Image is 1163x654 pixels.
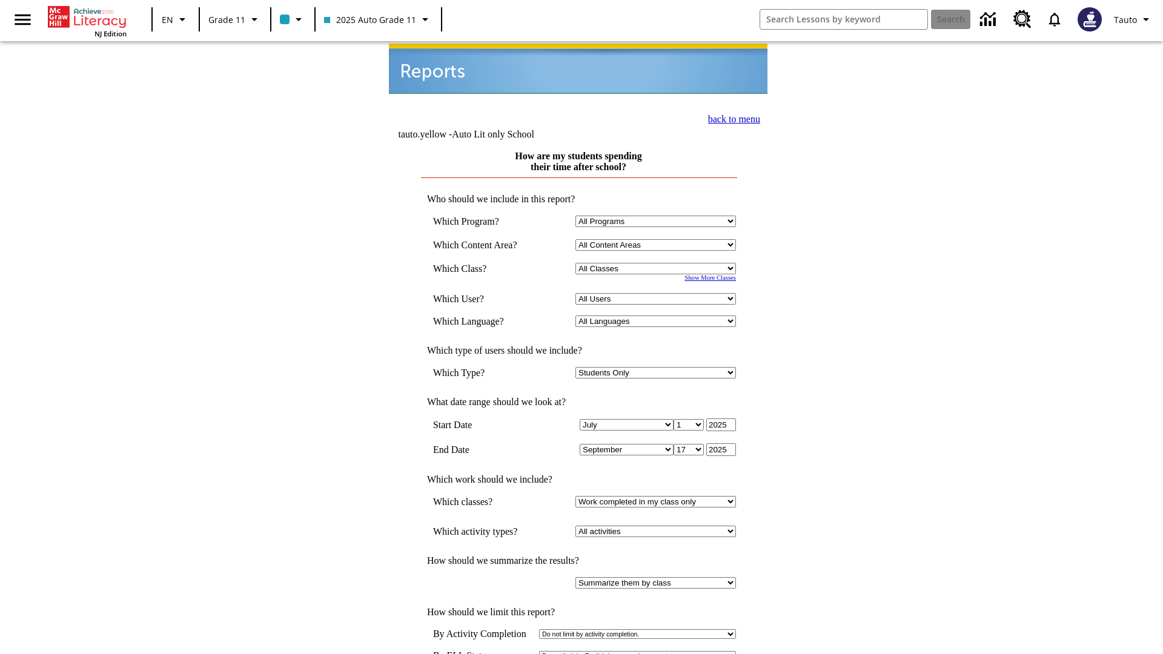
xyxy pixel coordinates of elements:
td: Which Program? [433,216,535,227]
span: Tauto [1114,13,1137,26]
button: Grade: Grade 11, Select a grade [204,8,267,30]
span: 2025 Auto Grade 11 [324,13,416,26]
td: Which classes? [433,496,535,507]
nobr: Which Content Area? [433,240,517,250]
button: Class: 2025 Auto Grade 11, Select your class [319,8,437,30]
td: Which work should we include? [421,474,736,485]
div: Home [48,4,127,38]
span: EN [162,13,173,26]
span: Grade 11 [208,13,245,26]
a: Notifications [1039,4,1070,35]
a: Show More Classes [684,274,736,281]
button: Open side menu [5,2,41,38]
a: Resource Center, Will open in new tab [1006,3,1039,36]
td: End Date [433,443,535,456]
td: tauto.yellow - [398,129,620,140]
td: Who should we include in this report? [421,194,736,205]
td: Which Class? [433,263,535,274]
td: Start Date [433,418,535,431]
button: Profile/Settings [1109,8,1158,30]
a: How are my students spending their time after school? [515,151,642,172]
a: Data Center [973,3,1006,36]
td: Which Language? [433,315,535,327]
td: Which Type? [433,367,535,378]
nobr: Auto Lit only School [452,129,534,139]
button: Class color is light blue. Change class color [275,8,311,30]
input: search field [760,10,927,29]
td: How should we limit this report? [421,607,736,618]
img: header [389,44,767,94]
button: Select a new avatar [1070,4,1109,35]
td: What date range should we look at? [421,397,736,408]
button: Language: EN, Select a language [156,8,195,30]
img: Avatar [1078,7,1102,31]
span: NJ Edition [94,29,127,38]
td: By Activity Completion [433,629,537,639]
td: Which User? [433,293,535,305]
td: Which activity types? [433,526,535,537]
td: How should we summarize the results? [421,555,736,566]
td: Which type of users should we include? [421,345,736,356]
a: back to menu [708,114,760,124]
